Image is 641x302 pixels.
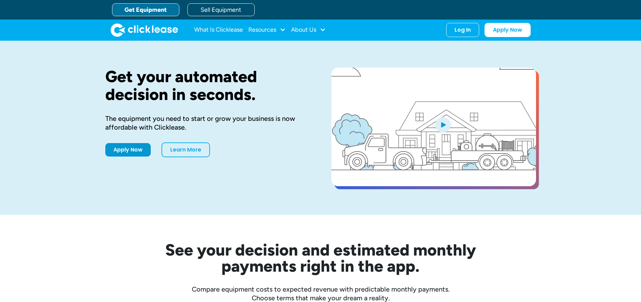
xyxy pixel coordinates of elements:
[105,143,151,157] a: Apply Now
[248,23,286,37] div: Resources
[111,23,178,37] img: Clicklease logo
[111,23,178,37] a: home
[291,23,326,37] div: About Us
[194,23,243,37] a: What Is Clicklease
[112,3,179,16] a: Get Equipment
[162,142,210,157] a: Learn More
[455,27,471,33] div: Log In
[331,68,536,186] a: open lightbox
[132,242,509,274] h2: See your decision and estimated monthly payments right in the app.
[485,23,531,37] a: Apply Now
[105,68,310,103] h1: Get your automated decision in seconds.
[434,115,452,134] img: Blue play button logo on a light blue circular background
[187,3,255,16] a: Sell Equipment
[105,114,310,132] div: The equipment you need to start or grow your business is now affordable with Clicklease.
